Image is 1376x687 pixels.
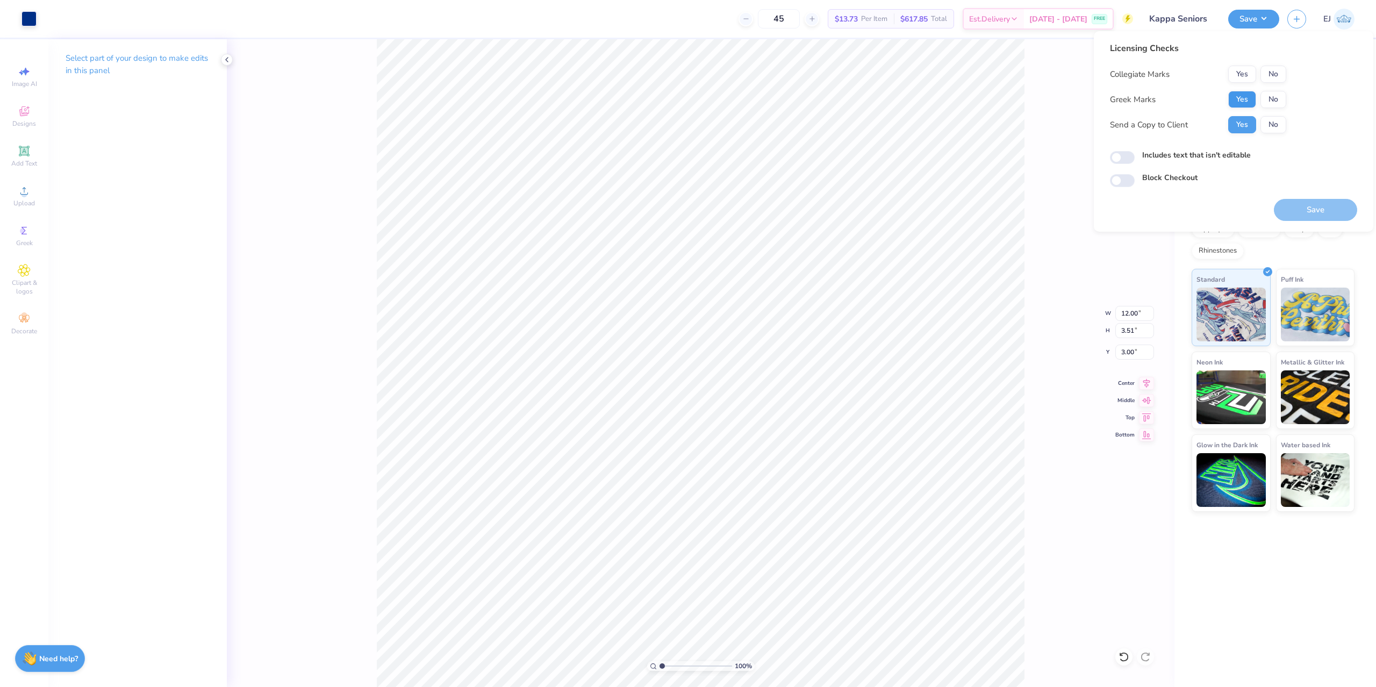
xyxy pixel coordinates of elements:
[1196,274,1225,285] span: Standard
[861,13,887,25] span: Per Item
[1110,119,1188,131] div: Send a Copy to Client
[1115,431,1135,439] span: Bottom
[1196,356,1223,368] span: Neon Ink
[1110,68,1170,81] div: Collegiate Marks
[1029,13,1087,25] span: [DATE] - [DATE]
[1323,13,1331,25] span: EJ
[1260,116,1286,133] button: No
[1334,9,1354,30] img: Edgardo Jr
[1196,439,1258,450] span: Glow in the Dark Ink
[11,159,37,168] span: Add Text
[1115,397,1135,404] span: Middle
[1196,370,1266,424] img: Neon Ink
[1281,370,1350,424] img: Metallic & Glitter Ink
[1192,243,1244,259] div: Rhinestones
[1260,91,1286,108] button: No
[12,119,36,128] span: Designs
[1281,453,1350,507] img: Water based Ink
[1141,8,1220,30] input: Untitled Design
[1281,288,1350,341] img: Puff Ink
[1281,356,1344,368] span: Metallic & Glitter Ink
[835,13,858,25] span: $13.73
[758,9,800,28] input: – –
[1281,274,1303,285] span: Puff Ink
[16,239,33,247] span: Greek
[1115,414,1135,421] span: Top
[735,661,752,671] span: 100 %
[5,278,43,296] span: Clipart & logos
[1228,91,1256,108] button: Yes
[1110,42,1286,55] div: Licensing Checks
[969,13,1010,25] span: Est. Delivery
[13,199,35,207] span: Upload
[1260,66,1286,83] button: No
[1110,94,1156,106] div: Greek Marks
[66,52,210,77] p: Select part of your design to make edits in this panel
[1142,172,1198,183] label: Block Checkout
[900,13,928,25] span: $617.85
[12,80,37,88] span: Image AI
[1142,149,1251,161] label: Includes text that isn't editable
[931,13,947,25] span: Total
[1228,10,1279,28] button: Save
[39,654,78,664] strong: Need help?
[1323,9,1354,30] a: EJ
[1196,453,1266,507] img: Glow in the Dark Ink
[1228,66,1256,83] button: Yes
[1228,116,1256,133] button: Yes
[1094,15,1105,23] span: FREE
[1196,288,1266,341] img: Standard
[11,327,37,335] span: Decorate
[1281,439,1330,450] span: Water based Ink
[1115,380,1135,387] span: Center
